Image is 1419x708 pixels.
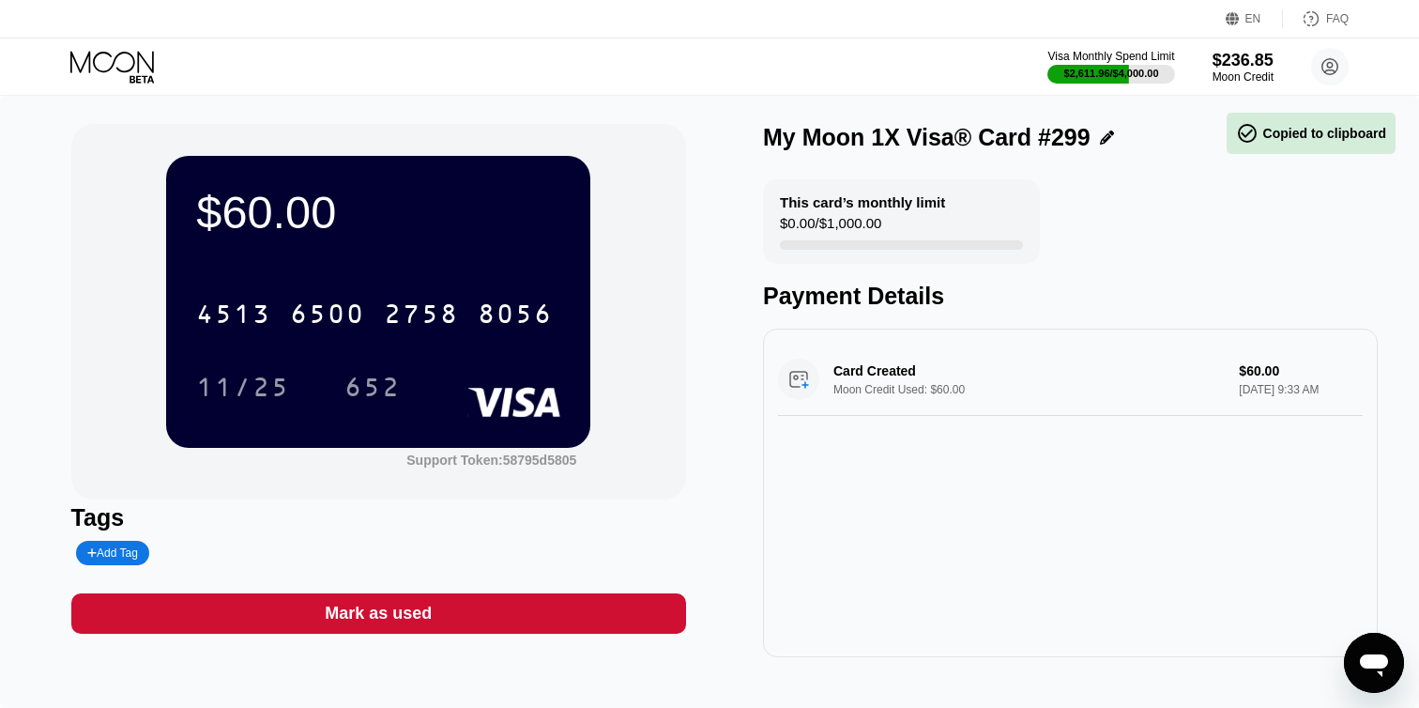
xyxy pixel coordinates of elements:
div: Payment Details [763,283,1378,310]
div: EN [1226,9,1283,28]
div: $0.00 / $1,000.00 [780,215,881,240]
div: $60.00 [196,186,560,239]
div: Add Tag [76,541,149,565]
div: 11/25 [182,363,304,410]
div: Support Token:58795d5805 [406,453,576,468]
div: $236.85Moon Credit [1213,51,1274,84]
div: 11/25 [196,375,290,405]
div: 2758 [384,301,459,331]
div: FAQ [1326,12,1349,25]
div: My Moon 1X Visa® Card #299 [763,124,1091,151]
div: Visa Monthly Spend Limit$2,611.96/$4,000.00 [1047,50,1174,84]
div: $2,611.96 / $4,000.00 [1064,68,1159,79]
div: 4513 [196,301,271,331]
div: FAQ [1283,9,1349,28]
iframe: Кнопка, открывающая окно обмена сообщениями; идет разговор [1344,633,1404,693]
div: Support Token: 58795d5805 [406,453,576,468]
div: Mark as used [71,593,686,634]
div: $236.85 [1213,51,1274,70]
div: 652 [344,375,401,405]
div: Add Tag [87,546,138,560]
div: 4513650027588056 [185,290,564,337]
div: 652 [330,363,415,410]
div: Copied to clipboard [1236,122,1386,145]
div: 8056 [478,301,553,331]
div: Moon Credit [1213,70,1274,84]
div: Visa Monthly Spend Limit [1047,50,1174,63]
span:  [1236,122,1259,145]
div: 6500 [290,301,365,331]
div: Tags [71,504,686,531]
div: This card’s monthly limit [780,194,945,210]
div: EN [1245,12,1261,25]
div: Mark as used [325,603,432,624]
